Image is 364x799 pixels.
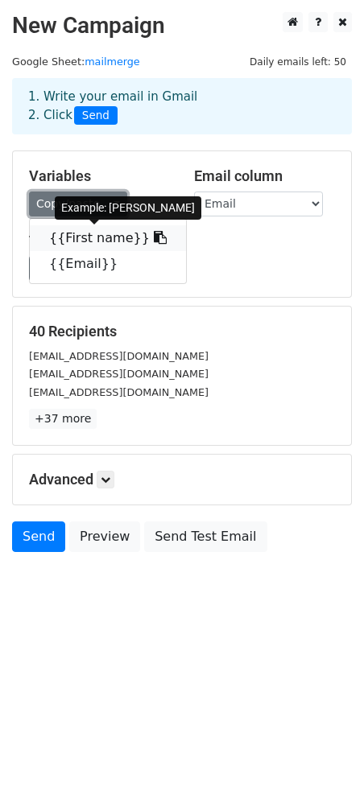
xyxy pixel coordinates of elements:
a: Daily emails left: 50 [244,56,352,68]
div: Example: [PERSON_NAME] [55,196,201,220]
h5: Email column [194,167,335,185]
a: Copy/paste... [29,192,127,216]
small: [EMAIL_ADDRESS][DOMAIN_NAME] [29,350,209,362]
h5: 40 Recipients [29,323,335,340]
a: Send [12,521,65,552]
span: Send [74,106,118,126]
a: mailmerge [85,56,140,68]
small: [EMAIL_ADDRESS][DOMAIN_NAME] [29,386,209,398]
a: Send Test Email [144,521,267,552]
h5: Variables [29,167,170,185]
h2: New Campaign [12,12,352,39]
iframe: Chat Widget [283,722,364,799]
small: [EMAIL_ADDRESS][DOMAIN_NAME] [29,368,209,380]
a: +37 more [29,409,97,429]
a: Preview [69,521,140,552]
a: {{First name}} [30,225,186,251]
a: {{Email}} [30,251,186,277]
div: 1. Write your email in Gmail 2. Click [16,88,348,125]
small: Google Sheet: [12,56,140,68]
span: Daily emails left: 50 [244,53,352,71]
h5: Advanced [29,471,335,488]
